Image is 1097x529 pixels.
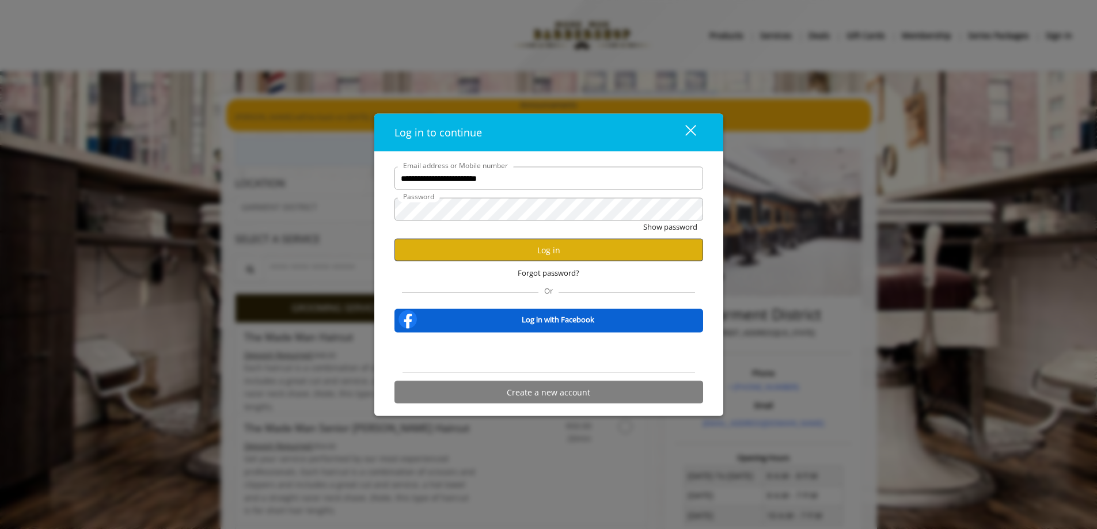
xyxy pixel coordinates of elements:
[394,381,703,404] button: Create a new account
[522,313,594,325] b: Log in with Facebook
[518,267,579,279] span: Forgot password?
[397,191,440,202] label: Password
[394,125,482,139] span: Log in to continue
[394,167,703,190] input: Email address or Mobile number
[394,198,703,221] input: Password
[664,121,703,144] button: close dialog
[396,308,419,331] img: facebook-logo
[672,124,695,141] div: close dialog
[394,239,703,261] button: Log in
[643,221,697,233] button: Show password
[538,286,559,296] span: Or
[490,340,607,366] iframe: Sign in with Google Button
[397,160,514,171] label: Email address or Mobile number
